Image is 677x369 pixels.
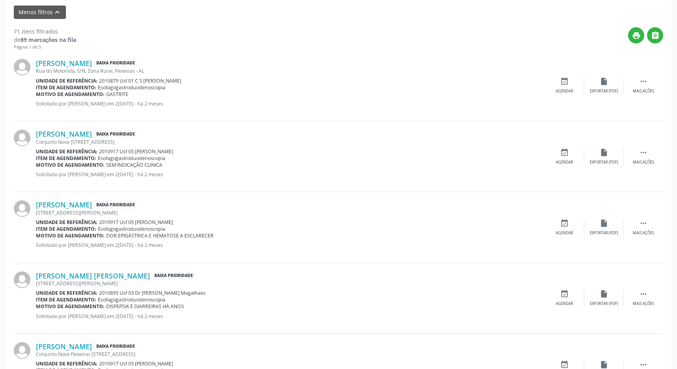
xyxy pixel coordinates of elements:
[98,296,165,303] span: Esofagogastroduodenoscopia
[36,226,96,232] b: Item de agendamento:
[639,360,648,369] i: 
[590,160,618,165] div: Exportar (PDF)
[633,301,654,307] div: Mais ações
[14,27,76,36] div: 71 itens filtrados
[95,343,137,351] span: Baixa Prioridade
[556,160,573,165] div: Agendar
[106,91,128,98] span: GASTRITE
[95,201,137,209] span: Baixa Prioridade
[600,148,608,157] i: insert_drive_file
[556,301,573,307] div: Agendar
[36,219,98,226] b: Unidade de referência:
[99,360,173,367] span: 2010917 Usf 05 [PERSON_NAME]
[36,271,150,280] a: [PERSON_NAME] [PERSON_NAME]
[99,148,173,155] span: 2010917 Usf 05 [PERSON_NAME]
[14,36,76,44] div: de
[99,77,181,84] span: 2010879 Usf 01 C S [PERSON_NAME]
[14,342,30,359] img: img
[14,6,66,19] button: Menos filtroskeyboard_arrow_up
[633,160,654,165] div: Mais ações
[651,31,660,40] i: 
[21,36,76,43] strong: 89 marcações na fila
[639,77,648,86] i: 
[632,31,641,40] i: print
[560,77,569,86] i: event_available
[36,200,92,209] a: [PERSON_NAME]
[36,171,545,178] p: Solicitado por [PERSON_NAME] em 2[DATE] - há 2 meses
[106,162,162,168] span: SEM INDICAÇÃO CLINICA
[98,155,165,162] span: Esofagogastroduodenoscopia
[106,303,184,310] span: DISPEPSIA E DIARREIRAS HÁ ANOS
[633,88,654,94] div: Mais ações
[36,130,92,138] a: [PERSON_NAME]
[600,290,608,298] i: insert_drive_file
[14,44,76,51] div: Página 1 de 5
[53,8,62,17] i: keyboard_arrow_up
[36,155,96,162] b: Item de agendamento:
[633,230,654,236] div: Mais ações
[36,303,105,310] b: Motivo de agendamento:
[36,148,98,155] b: Unidade de referência:
[556,88,573,94] div: Agendar
[628,27,644,43] button: print
[36,290,98,296] b: Unidade de referência:
[36,280,545,287] div: [STREET_ADDRESS][PERSON_NAME]
[639,219,648,228] i: 
[590,301,618,307] div: Exportar (PDF)
[98,84,165,91] span: Esofagogastroduodenoscopia
[590,230,618,236] div: Exportar (PDF)
[36,360,98,367] b: Unidade de referência:
[36,313,545,320] p: Solicitado por [PERSON_NAME] em 2[DATE] - há 2 meses
[600,77,608,86] i: insert_drive_file
[36,296,96,303] b: Item de agendamento:
[36,162,105,168] b: Motivo de agendamento:
[590,88,618,94] div: Exportar (PDF)
[36,242,545,249] p: Solicitado por [PERSON_NAME] em 2[DATE] - há 2 meses
[647,27,663,43] button: 
[36,91,105,98] b: Motivo de agendamento:
[14,130,30,146] img: img
[639,148,648,157] i: 
[600,360,608,369] i: insert_drive_file
[36,232,105,239] b: Motivo de agendamento:
[98,226,165,232] span: Esofagogastroduodenoscopia
[99,219,173,226] span: 2010917 Usf 05 [PERSON_NAME]
[36,77,98,84] b: Unidade de referência:
[36,209,545,216] div: [STREET_ADDRESS][PERSON_NAME]
[560,148,569,157] i: event_available
[36,351,545,358] div: Conjunto Nova Flexeiras [STREET_ADDRESS]
[36,100,545,107] p: Solicitado por [PERSON_NAME] em 2[DATE] - há 2 meses
[560,290,569,298] i: event_available
[560,360,569,369] i: event_available
[36,139,545,145] div: Conjunto Nova [STREET_ADDRESS]
[560,219,569,228] i: event_available
[95,130,137,138] span: Baixa Prioridade
[36,342,92,351] a: [PERSON_NAME]
[14,271,30,288] img: img
[36,59,92,68] a: [PERSON_NAME]
[95,59,137,68] span: Baixa Prioridade
[639,290,648,298] i: 
[36,68,545,74] div: Rua do Motorista, S/N, Zona Rural, Flexeiras - AL
[36,84,96,91] b: Item de agendamento:
[106,232,214,239] span: DOR EPIGÁSTRICA E HEMATOSE A ESCLARECER
[14,59,30,75] img: img
[14,200,30,217] img: img
[600,219,608,228] i: insert_drive_file
[153,271,195,280] span: Baixa Prioridade
[99,290,206,296] span: 2010895 Usf 03 Dr [PERSON_NAME] Magalhaes
[556,230,573,236] div: Agendar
